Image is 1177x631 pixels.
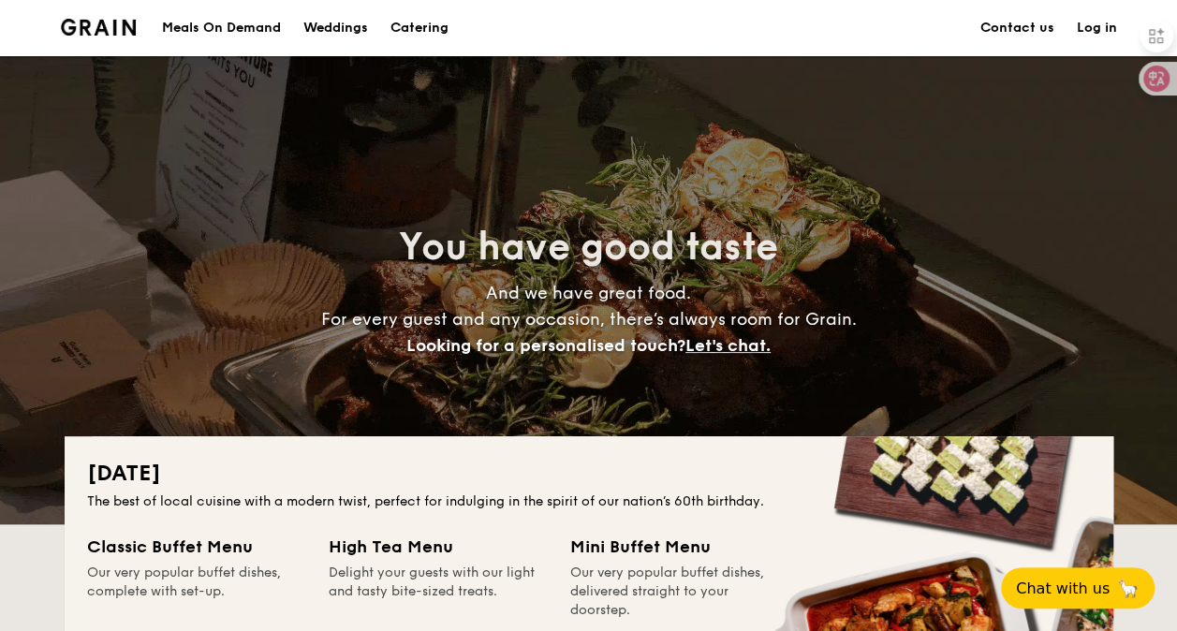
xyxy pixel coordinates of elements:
[329,564,548,620] div: Delight your guests with our light and tasty bite-sized treats.
[1016,580,1110,597] span: Chat with us
[321,283,857,356] span: And we have great food. For every guest and any occasion, there’s always room for Grain.
[61,19,137,36] img: Grain
[1001,567,1155,609] button: Chat with us🦙
[399,225,778,270] span: You have good taste
[87,459,1091,489] h2: [DATE]
[1117,578,1140,599] span: 🦙
[87,534,306,560] div: Classic Buffet Menu
[406,335,685,356] span: Looking for a personalised touch?
[61,19,137,36] a: Logotype
[87,492,1091,511] div: The best of local cuisine with a modern twist, perfect for indulging in the spirit of our nation’...
[685,335,771,356] span: Let's chat.
[570,534,789,560] div: Mini Buffet Menu
[329,534,548,560] div: High Tea Menu
[570,564,789,620] div: Our very popular buffet dishes, delivered straight to your doorstep.
[87,564,306,620] div: Our very popular buffet dishes, complete with set-up.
